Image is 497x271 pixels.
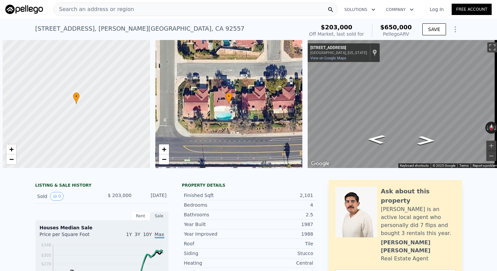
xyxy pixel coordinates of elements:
[6,144,16,154] a: Zoom in
[226,92,232,104] div: •
[135,232,140,237] span: 3Y
[54,5,134,13] span: Search an address or region
[249,250,313,257] div: Stucco
[226,93,232,99] span: •
[184,192,249,199] div: Finished Sqft
[422,6,452,13] a: Log In
[162,145,166,153] span: +
[400,163,429,168] button: Keyboard shortcuts
[41,253,51,258] tspan: $305
[381,187,455,205] div: Ask about this property
[159,144,169,154] a: Zoom in
[73,92,80,104] div: •
[249,231,313,237] div: 1988
[40,231,102,242] div: Price per Square Foot
[184,202,249,208] div: Bedrooms
[5,5,43,14] img: Pellego
[155,232,164,238] span: Max
[310,56,346,60] a: View on Google Maps
[150,212,169,220] div: Sale
[249,202,313,208] div: 4
[372,49,377,56] a: Show location on map
[410,134,443,147] path: Go West, Robinwood Dr
[37,192,97,201] div: Sold
[309,159,331,168] a: Open this area in Google Maps (opens a new window)
[50,192,64,201] button: View historical data
[488,121,495,134] button: Reset the view
[380,31,412,37] div: Pellego ARV
[321,24,352,31] span: $203,000
[309,31,364,37] div: Off Market, last sold for
[41,243,51,247] tspan: $346
[486,151,496,161] button: Zoom out
[184,211,249,218] div: Bathrooms
[41,262,51,266] tspan: $270
[422,23,446,35] button: SAVE
[184,221,249,228] div: Year Built
[310,51,367,55] div: [GEOGRAPHIC_DATA], [US_STATE]
[249,192,313,199] div: 2,101
[381,255,429,263] div: Real Estate Agent
[137,192,167,201] div: [DATE]
[381,239,455,255] div: [PERSON_NAME] [PERSON_NAME]
[131,212,150,220] div: Rent
[249,240,313,247] div: Tile
[339,4,381,16] button: Solutions
[6,154,16,164] a: Zoom out
[126,232,132,237] span: 1Y
[249,211,313,218] div: 2.5
[452,4,492,15] a: Free Account
[249,221,313,228] div: 1987
[108,193,131,198] span: $ 203,000
[35,183,169,189] div: LISTING & SALE HISTORY
[380,24,412,31] span: $650,000
[360,133,393,146] path: Go East, Robinwood Dr
[162,155,166,163] span: −
[381,205,455,237] div: [PERSON_NAME] is an active local agent who personally did 7 flips and bought 3 rentals this year.
[9,145,14,153] span: +
[73,93,80,99] span: •
[486,141,496,151] button: Zoom in
[9,155,14,163] span: −
[159,154,169,164] a: Zoom out
[485,122,489,134] button: Rotate counterclockwise
[381,4,419,16] button: Company
[40,224,164,231] div: Houses Median Sale
[449,23,462,36] button: Show Options
[184,240,249,247] div: Roof
[249,260,313,266] div: Central
[184,231,249,237] div: Year Improved
[35,24,245,33] div: [STREET_ADDRESS] , [PERSON_NAME][GEOGRAPHIC_DATA] , CA 92557
[143,232,152,237] span: 10Y
[184,250,249,257] div: Siding
[184,260,249,266] div: Heating
[309,159,331,168] img: Google
[459,164,469,167] a: Terms (opens in new tab)
[433,164,455,167] span: © 2025 Google
[310,45,367,51] div: [STREET_ADDRESS]
[182,183,315,188] div: Property details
